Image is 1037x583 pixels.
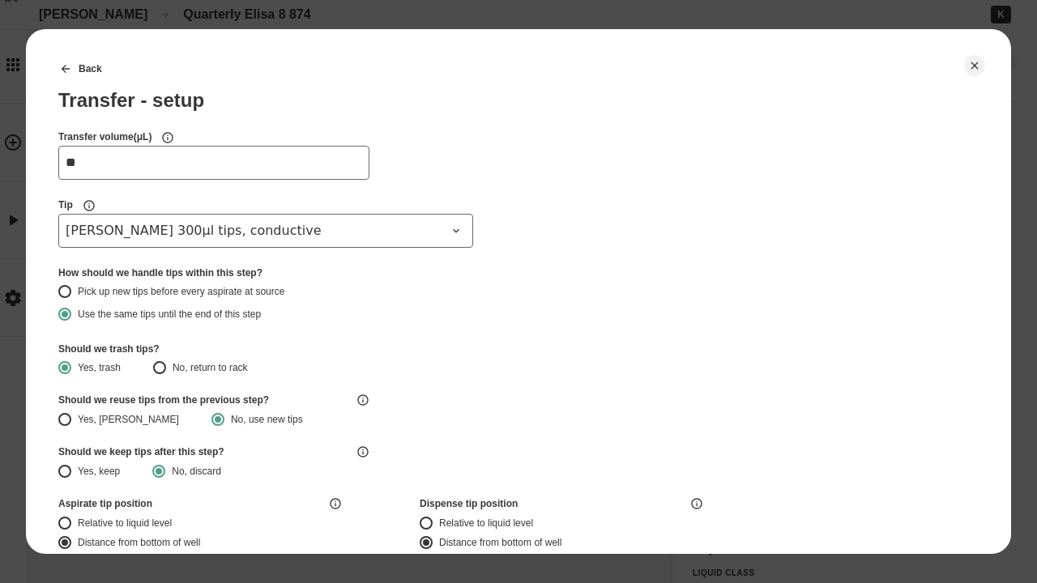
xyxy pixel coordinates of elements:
button: Close [964,55,985,76]
button: No, return to rack [153,361,166,374]
button: Distance from bottom of well [58,536,71,549]
div: Relative to liquid level [439,517,671,530]
button: Yes, [PERSON_NAME] [58,413,71,426]
button: Distance from bottom of well [420,536,433,549]
div: Should we keep tips after this step? [58,446,356,457]
label: Tip offset from the bottom of the well [439,552,634,567]
div: Aspirate tip position [58,498,329,509]
span: ( mm ) [249,552,272,564]
div: No, discard [172,465,221,478]
div: Distance from bottom of well [439,536,671,549]
div: Should we reuse tips from the previous step? [58,394,356,406]
div: Yes, trash [78,361,121,374]
button: Pick up new tips before every aspirate at source [58,285,71,298]
button: No, discard [152,465,165,478]
label: Tip offset from the bottom of the well [78,552,272,567]
button: Yes, trash [58,361,71,374]
span: ( mm ) [610,552,634,564]
label: Transfer volume [58,131,151,146]
div: Should we trash tips? [58,343,369,355]
div: Dispense tip position [420,498,690,509]
div: Pick up new tips before every aspirate at source [78,285,337,298]
div: No, use new tips [231,413,303,426]
div: No, return to rack [173,361,248,374]
button: Back [45,49,116,89]
div: Relative to liquid level [78,517,309,530]
button: Relative to liquid level [420,517,433,530]
span: ( μL ) [134,131,152,143]
div: Use the same tips until the end of this step [78,308,337,321]
div: Transfer - setup [58,89,204,112]
button: Yes, keep [58,465,71,478]
span: [PERSON_NAME] 300µl tips, conductive [66,221,446,240]
button: No, use new tips [211,413,224,426]
div: How should we handle tips within this step? [58,267,369,279]
button: Relative to liquid level [58,517,71,530]
div: Yes, [PERSON_NAME] [78,413,179,426]
div: Yes, keep [78,465,120,478]
div: Distance from bottom of well [78,536,309,549]
button: Use the same tips until the end of this step [58,308,71,321]
label: Tip [58,199,73,214]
